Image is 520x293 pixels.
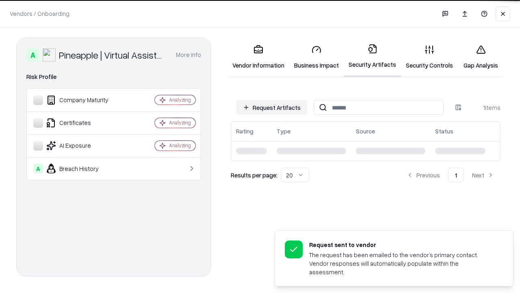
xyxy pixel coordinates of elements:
nav: pagination [400,168,500,182]
div: Type [277,127,290,136]
div: Certificates [33,118,130,128]
div: Company Maturity [33,95,130,105]
div: Request sent to vendor [309,241,494,249]
img: Pineapple | Virtual Assistant Agency [43,48,56,61]
div: The request has been emailed to the vendor’s primary contact. Vendor responses will automatically... [309,251,494,276]
a: Vendor Information [227,38,289,76]
div: Breach History [33,164,130,173]
button: 1 [448,168,464,182]
a: Business Impact [289,38,344,76]
div: Risk Profile [26,72,201,82]
div: Source [356,127,375,136]
button: Request Artifacts [236,100,307,115]
p: Vendors / Onboarding [10,9,69,18]
a: Gap Analysis [458,38,504,76]
div: AI Exposure [33,141,130,151]
a: Security Controls [401,38,458,76]
div: Pineapple | Virtual Assistant Agency [59,48,166,61]
div: Rating [236,127,253,136]
div: Analyzing [169,119,191,126]
div: Analyzing [169,96,191,103]
div: Analyzing [169,142,191,149]
div: A [26,48,39,61]
div: 1 items [468,103,500,112]
button: More info [176,48,201,62]
div: A [33,164,43,173]
div: Status [435,127,453,136]
p: Results per page: [231,171,277,179]
a: Security Artifacts [344,37,401,77]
